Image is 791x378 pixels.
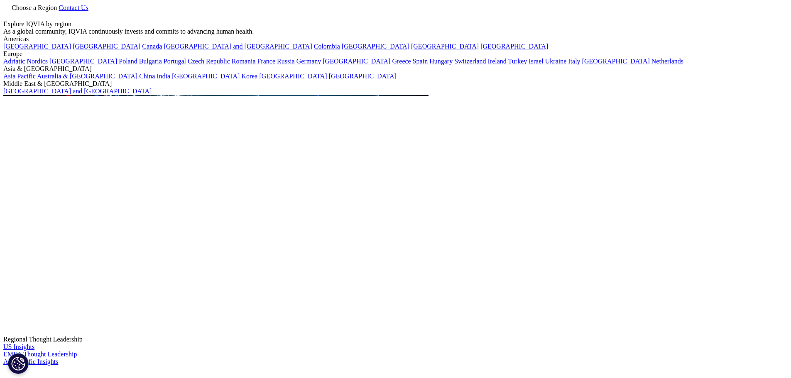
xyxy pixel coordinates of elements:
a: [GEOGRAPHIC_DATA] [480,43,548,50]
a: Asia Pacific [3,73,36,80]
a: Poland [119,58,137,65]
a: Czech Republic [188,58,230,65]
button: Cookie Settings [8,353,29,374]
a: France [257,58,276,65]
a: [GEOGRAPHIC_DATA] [582,58,650,65]
a: [GEOGRAPHIC_DATA] [172,73,240,80]
a: Romania [232,58,256,65]
div: Asia & [GEOGRAPHIC_DATA] [3,65,788,73]
a: Russia [277,58,295,65]
img: 2093_analyzing-data-using-big-screen-display-and-laptop.png [3,95,429,334]
a: Asia Pacific Insights [3,358,58,365]
a: Colombia [314,43,340,50]
a: India [157,73,170,80]
a: US Insights [3,343,34,350]
a: [GEOGRAPHIC_DATA] [259,73,327,80]
a: Spain [413,58,428,65]
a: Israel [529,58,544,65]
a: Ukraine [545,58,567,65]
div: Regional Thought Leadership [3,336,788,343]
a: [GEOGRAPHIC_DATA] [342,43,409,50]
a: China [139,73,155,80]
a: [GEOGRAPHIC_DATA] [73,43,140,50]
a: Portugal [164,58,186,65]
a: [GEOGRAPHIC_DATA] [3,43,71,50]
a: [GEOGRAPHIC_DATA] [329,73,397,80]
a: Korea [241,73,257,80]
a: [GEOGRAPHIC_DATA] [323,58,390,65]
a: Nordics [27,58,48,65]
a: Australia & [GEOGRAPHIC_DATA] [37,73,137,80]
div: Middle East & [GEOGRAPHIC_DATA] [3,80,788,88]
a: Bulgaria [139,58,162,65]
a: [GEOGRAPHIC_DATA] and [GEOGRAPHIC_DATA] [3,88,152,95]
a: Contact Us [59,4,88,11]
a: Switzerland [454,58,486,65]
a: Greece [392,58,411,65]
a: EMEA Thought Leadership [3,351,77,358]
div: Europe [3,50,788,58]
a: Germany [296,58,321,65]
a: [GEOGRAPHIC_DATA] [411,43,479,50]
div: As a global community, IQVIA continuously invests and commits to advancing human health. [3,28,788,35]
a: Italy [568,58,580,65]
a: Ireland [488,58,507,65]
div: Explore IQVIA by region [3,20,788,28]
a: Adriatic [3,58,25,65]
a: [GEOGRAPHIC_DATA] [49,58,117,65]
div: Americas [3,35,788,43]
a: Turkey [508,58,527,65]
a: Netherlands [651,58,683,65]
a: [GEOGRAPHIC_DATA] and [GEOGRAPHIC_DATA] [164,43,312,50]
a: Hungary [429,58,453,65]
a: Canada [142,43,162,50]
span: Choose a Region [12,4,57,11]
